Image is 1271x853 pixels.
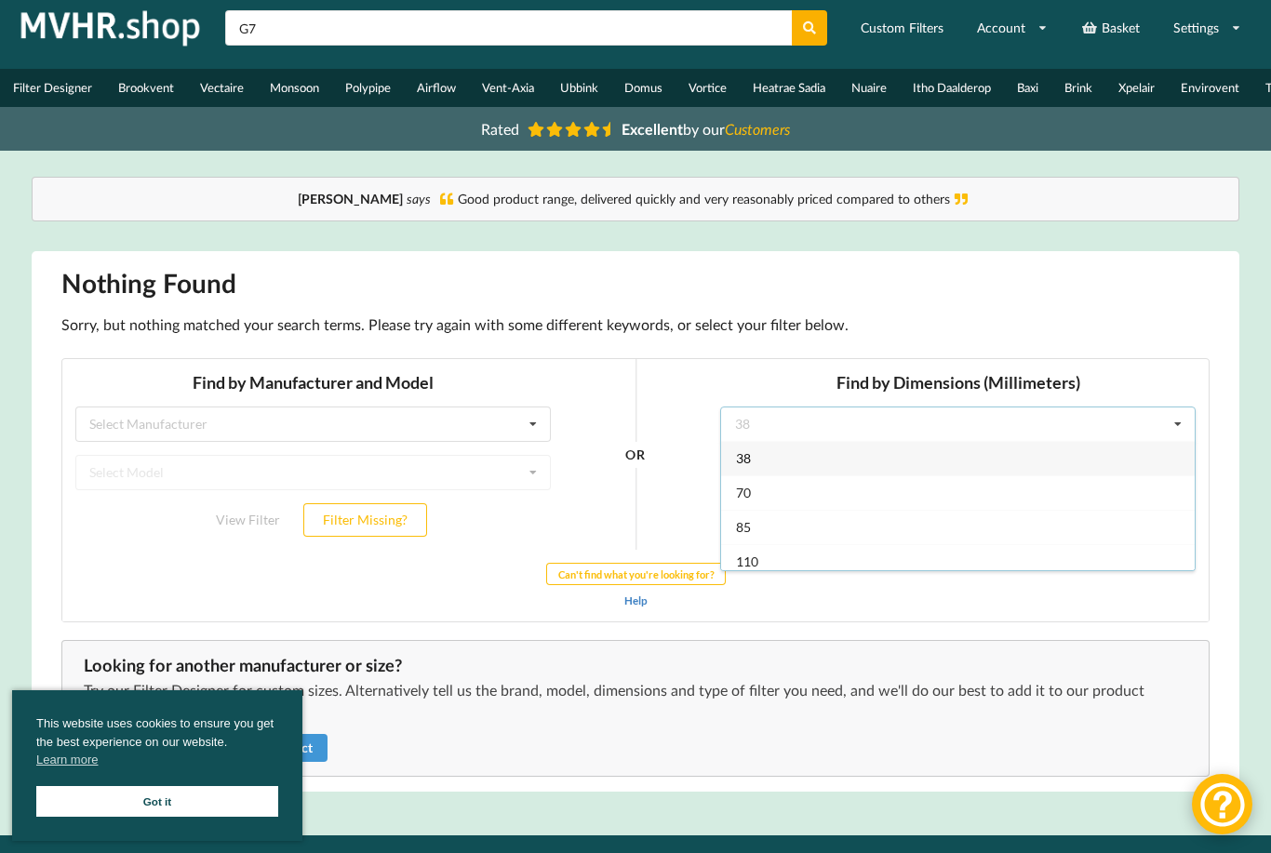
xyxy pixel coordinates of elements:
[469,69,547,107] a: Vent-Axia
[965,11,1060,45] a: Account
[1051,69,1105,107] a: Brink
[28,60,146,73] div: Select Manufacturer
[14,14,489,35] h3: Find by Manufacturer and Model
[675,195,697,211] span: 110
[1105,69,1168,107] a: Xpelair
[105,69,187,107] a: Brookvent
[36,714,278,774] span: This website uses cookies to ensure you get the best experience on our website.
[84,680,1187,723] p: Try our Filter Designer for custom sizes. Alternatively tell us the brand, model, dimensions and ...
[481,120,519,138] span: Rated
[36,786,278,817] a: Got it cookie
[298,191,403,207] b: [PERSON_NAME]
[838,69,900,107] a: Nuaire
[1161,11,1253,45] a: Settings
[1069,11,1152,45] a: Basket
[675,127,689,142] span: 70
[468,113,803,144] a: Rated Excellentby ourCustomers
[225,10,792,46] input: Search product name or part number...
[84,655,1187,676] div: Looking for another manufacturer or size?
[1004,69,1051,107] a: Baxi
[622,120,683,138] b: Excellent
[497,210,653,222] b: Can't find what you're looking for?
[563,235,586,248] a: Help
[407,191,431,207] i: says
[187,69,257,107] a: Vectaire
[257,69,332,107] a: Monsoon
[242,145,366,179] button: Filter Missing?
[564,97,583,193] div: OR
[51,190,1220,208] div: Good product range, delivered quickly and very reasonably priced compared to others
[725,120,790,138] i: Customers
[900,69,1004,107] a: Itho Daalderop
[849,11,956,45] a: Custom Filters
[61,266,1210,300] h1: Nothing Found
[13,5,208,51] img: mvhr.shop.png
[61,314,1210,336] p: Sorry, but nothing matched your search terms. Please try again with some different keywords, or s...
[675,161,689,177] span: 85
[332,69,404,107] a: Polypipe
[547,69,611,107] a: Ubbink
[675,92,689,108] span: 38
[36,751,98,769] a: cookies - Learn more
[676,69,740,107] a: Vortice
[12,690,302,841] div: cookieconsent
[485,205,664,227] button: Can't find what you're looking for?
[404,69,469,107] a: Airflow
[611,69,676,107] a: Domus
[622,120,790,138] span: by our
[1168,69,1252,107] a: Envirovent
[659,14,1134,35] h3: Find by Dimensions (Millimeters)
[740,69,838,107] a: Heatrae Sadia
